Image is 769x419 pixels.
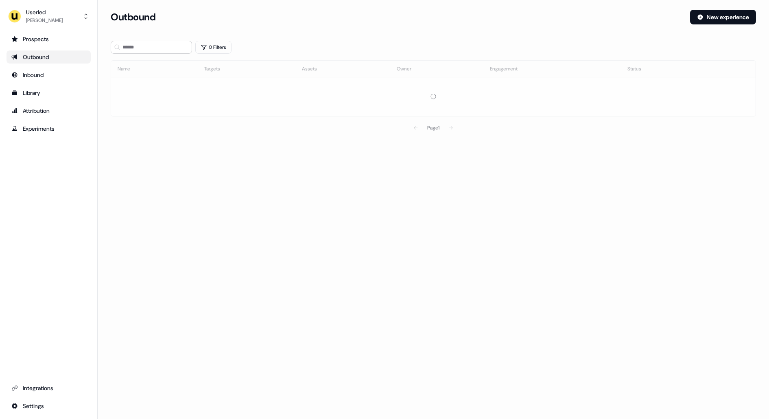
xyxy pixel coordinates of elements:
div: Inbound [11,71,86,79]
h3: Outbound [111,11,155,23]
button: 0 Filters [195,41,232,54]
a: Go to prospects [7,33,91,46]
div: Outbound [11,53,86,61]
div: Integrations [11,384,86,392]
div: Settings [11,402,86,410]
a: Go to experiments [7,122,91,135]
button: New experience [690,10,756,24]
div: Experiments [11,125,86,133]
div: [PERSON_NAME] [26,16,63,24]
div: Userled [26,8,63,16]
button: Userled[PERSON_NAME] [7,7,91,26]
div: Attribution [11,107,86,115]
a: Go to attribution [7,104,91,117]
a: Go to outbound experience [7,50,91,64]
a: Go to integrations [7,399,91,412]
a: Go to Inbound [7,68,91,81]
a: Go to templates [7,86,91,99]
div: Library [11,89,86,97]
div: Prospects [11,35,86,43]
a: Go to integrations [7,382,91,395]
